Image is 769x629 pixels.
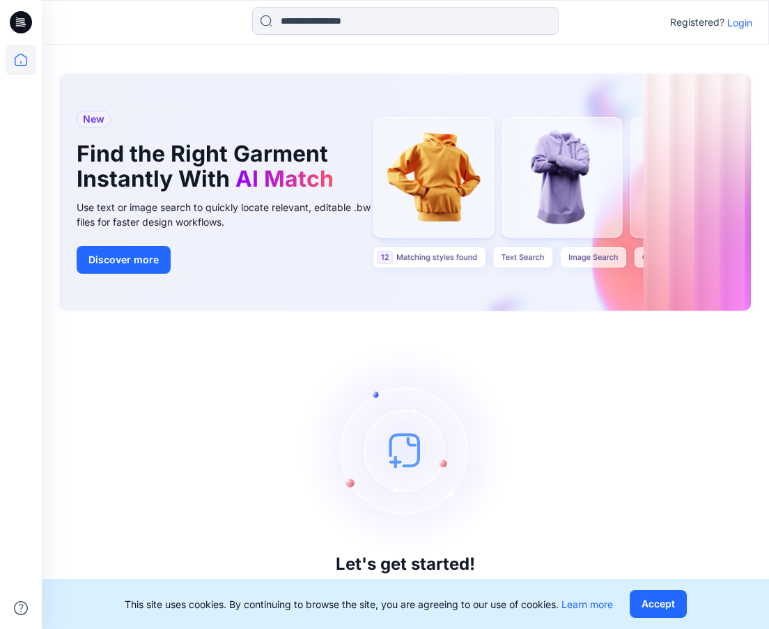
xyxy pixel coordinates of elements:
p: Login [727,15,752,30]
span: New [83,111,104,127]
button: Accept [630,590,687,618]
h1: Find the Right Garment Instantly With [77,141,369,192]
p: This site uses cookies. By continuing to browse the site, you are agreeing to our use of cookies. [125,597,613,612]
a: Learn more [561,598,613,610]
p: Registered? [670,14,724,31]
div: Use text or image search to quickly locate relevant, editable .bw files for faster design workflows. [77,200,390,229]
span: AI Match [235,165,334,192]
button: Discover more [77,246,171,274]
img: empty-state-image.svg [301,345,510,554]
h3: Let's get started! [336,554,475,574]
